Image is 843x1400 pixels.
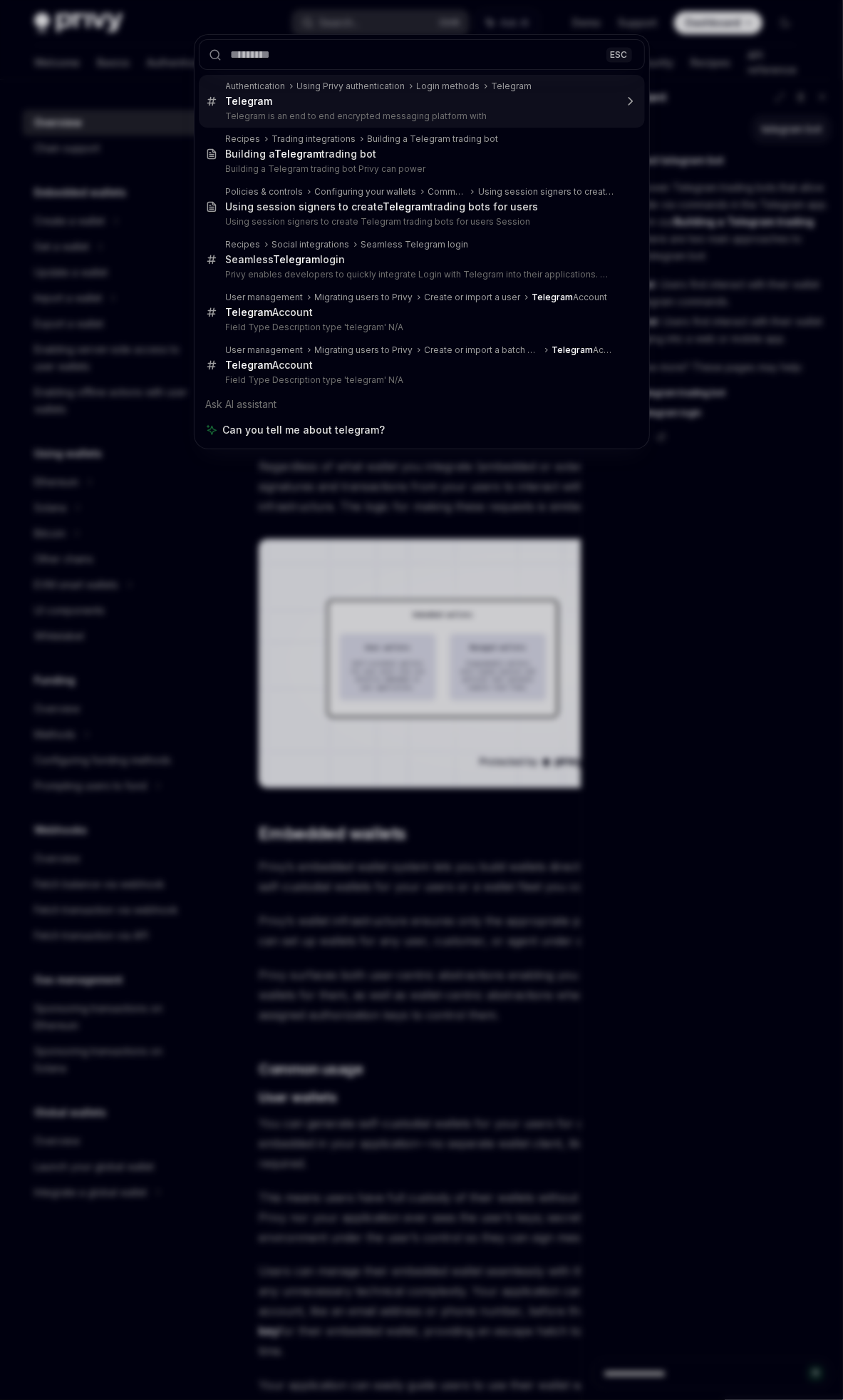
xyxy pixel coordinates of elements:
[226,374,615,386] p: Field Type Description type 'telegram' N/A
[226,322,615,333] p: Field Type Description type 'telegram' N/A
[315,292,413,303] div: Migrating users to Privy
[226,269,615,280] p: Privy enables developers to quickly integrate Login with Telegram into their applications. With
[226,306,314,319] div: Account
[297,81,405,92] div: Using Privy authentication
[532,292,608,303] div: Account
[226,306,273,318] b: Telegram
[425,292,521,303] div: Create or import a user
[226,216,615,228] p: Using session signers to create Telegram trading bots for users Session
[552,344,594,355] b: Telegram
[368,133,499,145] div: Building a Telegram trading bot
[226,239,261,250] div: Recipes
[226,359,273,371] b: Telegram
[492,81,532,92] div: Telegram
[478,186,614,198] div: Using session signers to create Telegram trading bots for users
[417,81,480,92] div: Login methods
[272,239,350,250] div: Social integrations
[532,292,574,302] b: Telegram
[315,186,417,198] div: Configuring your wallets
[425,344,541,356] div: Create or import a batch of users
[552,344,615,356] div: Account
[226,148,377,160] div: Building a trading bot
[275,148,322,160] b: Telegram
[226,200,539,213] div: Using session signers to create trading bots for users
[274,253,321,265] b: Telegram
[226,359,314,372] div: Account
[226,81,286,92] div: Authentication
[315,344,413,356] div: Migrating users to Privy
[226,163,615,175] p: Building a Telegram trading bot Privy can power
[199,392,645,417] div: Ask AI assistant
[226,344,304,356] div: User management
[223,423,386,437] span: Can you tell me about telegram?
[226,133,261,145] div: Recipes
[361,239,469,250] div: Seamless Telegram login
[226,253,346,266] div: Seamless login
[226,95,273,107] b: Telegram
[428,186,467,198] div: Common use cases
[226,111,615,122] p: Telegram is an end to end encrypted messaging platform with
[272,133,356,145] div: Trading integrations
[606,47,632,62] div: ESC
[226,186,304,198] div: Policies & controls
[383,200,430,213] b: Telegram
[226,292,304,303] div: User management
